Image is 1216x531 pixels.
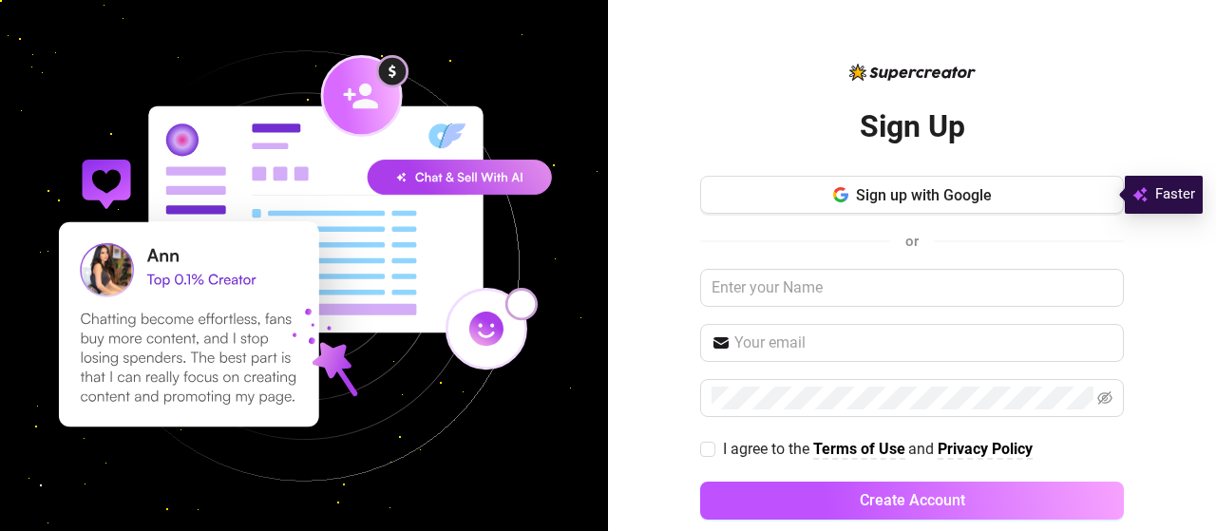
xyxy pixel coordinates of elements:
button: Sign up with Google [700,176,1124,214]
input: Enter your Name [700,269,1124,307]
a: Terms of Use [813,440,905,460]
a: Privacy Policy [938,440,1033,460]
span: eye-invisible [1097,390,1112,406]
button: Create Account [700,482,1124,520]
strong: Terms of Use [813,440,905,458]
span: Sign up with Google [856,186,992,204]
input: Your email [734,332,1112,354]
span: and [908,440,938,458]
span: Faster [1155,183,1195,206]
span: Create Account [860,491,965,509]
strong: Privacy Policy [938,440,1033,458]
span: or [905,233,919,250]
img: logo-BBDzfeDw.svg [849,64,976,81]
span: I agree to the [723,440,813,458]
img: svg%3e [1132,183,1148,206]
h2: Sign Up [860,107,965,146]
